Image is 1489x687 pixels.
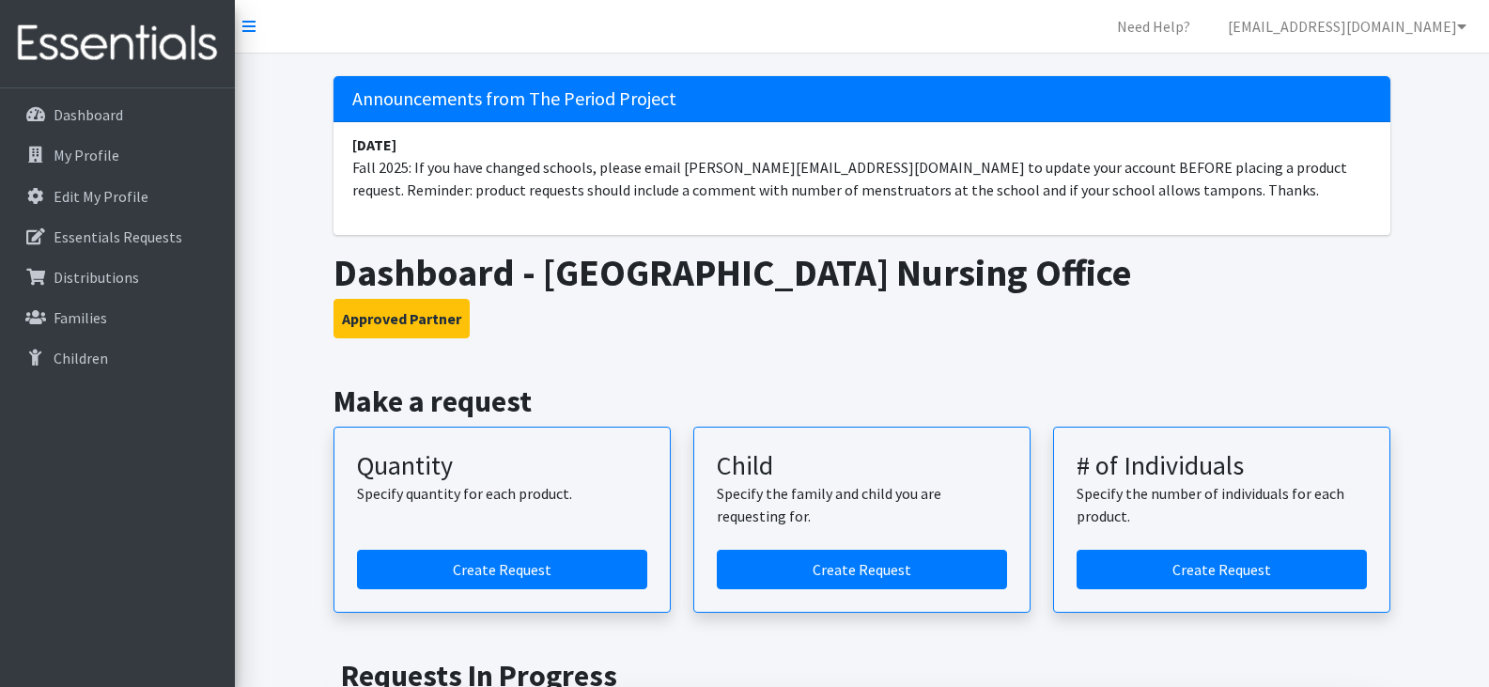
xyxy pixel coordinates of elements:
a: [EMAIL_ADDRESS][DOMAIN_NAME] [1213,8,1481,45]
h5: Announcements from The Period Project [333,76,1390,122]
li: Fall 2025: If you have changed schools, please email [PERSON_NAME][EMAIL_ADDRESS][DOMAIN_NAME] to... [333,122,1390,212]
h3: Child [717,450,1007,482]
p: Children [54,349,108,367]
a: Essentials Requests [8,218,227,256]
h2: Make a request [333,383,1390,419]
strong: [DATE] [352,135,396,154]
p: Distributions [54,268,139,287]
a: Create a request by number of individuals [1077,550,1367,589]
a: Children [8,339,227,377]
p: Families [54,308,107,327]
a: Create a request for a child or family [717,550,1007,589]
p: Specify the family and child you are requesting for. [717,482,1007,527]
h1: Dashboard - [GEOGRAPHIC_DATA] Nursing Office [333,250,1390,295]
a: Families [8,299,227,336]
p: Essentials Requests [54,227,182,246]
a: Create a request by quantity [357,550,647,589]
p: Edit My Profile [54,187,148,206]
h3: Quantity [357,450,647,482]
p: Specify quantity for each product. [357,482,647,505]
a: Distributions [8,258,227,296]
a: Need Help? [1102,8,1205,45]
a: My Profile [8,136,227,174]
p: My Profile [54,146,119,164]
a: Dashboard [8,96,227,133]
a: Edit My Profile [8,178,227,215]
p: Dashboard [54,105,123,124]
img: HumanEssentials [8,12,227,75]
h3: # of Individuals [1077,450,1367,482]
button: Approved Partner [333,299,470,338]
p: Specify the number of individuals for each product. [1077,482,1367,527]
